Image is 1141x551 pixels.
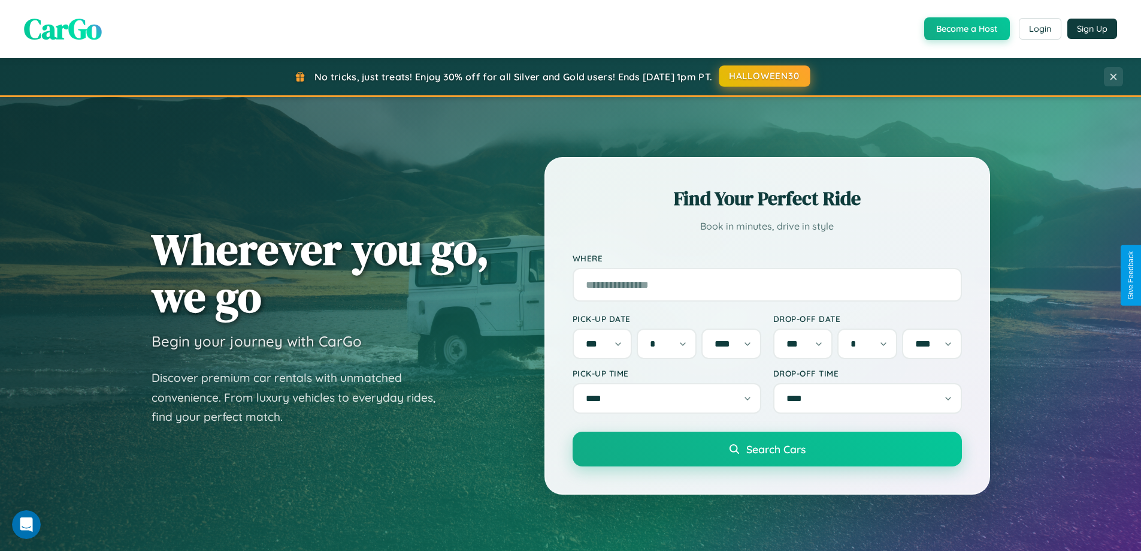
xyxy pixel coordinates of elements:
[573,432,962,466] button: Search Cars
[1067,19,1117,39] button: Sign Up
[152,225,489,320] h1: Wherever you go, we go
[746,442,806,456] span: Search Cars
[12,510,41,539] iframe: Intercom live chat
[152,332,362,350] h3: Begin your journey with CarGo
[573,368,761,378] label: Pick-up Time
[573,253,962,263] label: Where
[573,185,962,212] h2: Find Your Perfect Ride
[314,71,712,83] span: No tricks, just treats! Enjoy 30% off for all Silver and Gold users! Ends [DATE] 1pm PT.
[573,314,761,324] label: Pick-up Date
[1127,251,1135,300] div: Give Feedback
[773,368,962,378] label: Drop-off Time
[573,218,962,235] p: Book in minutes, drive in style
[773,314,962,324] label: Drop-off Date
[924,17,1010,40] button: Become a Host
[24,9,102,49] span: CarGo
[152,368,451,427] p: Discover premium car rentals with unmatched convenience. From luxury vehicles to everyday rides, ...
[719,65,810,87] button: HALLOWEEN30
[1019,18,1061,40] button: Login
